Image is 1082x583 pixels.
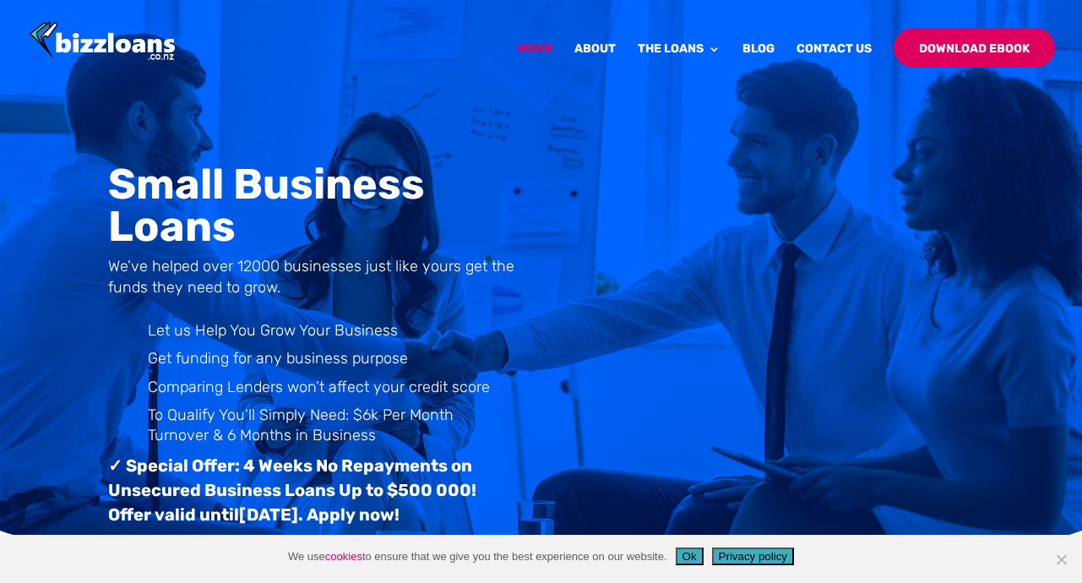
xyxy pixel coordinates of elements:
img: Bizzloans New Zealand [29,21,176,63]
button: Privacy policy [712,548,794,565]
span: No [1052,551,1069,568]
a: The Loans [638,43,720,83]
span: [DATE] [239,504,298,525]
a: Blog [742,43,775,83]
a: cookies [325,550,362,563]
a: Contact Us [797,43,872,83]
a: Download Ebook [894,28,1055,68]
span: Comparing Lenders won’t affect your credit score [148,378,490,396]
span: To Qualify You'll Simply Need: $6k Per Month Turnover & 6 Months in Business [148,406,454,444]
a: Home [518,43,552,83]
span: We use to ensure that we give you the best experience on our website. [288,548,667,565]
span: Let us Help You Grow Your Business [148,321,398,340]
h1: Small Business Loans [108,163,517,256]
h3: ✓ Special Offer: 4 Weeks No Repayments on Unsecured Business Loans Up to $500 000! Offer valid un... [108,454,517,535]
button: Ok [676,548,704,565]
h4: We’ve helped over 12000 businesses just like yours get the funds they need to grow. [108,256,517,307]
span: Get funding for any business purpose [148,349,408,368]
a: About [574,43,616,83]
